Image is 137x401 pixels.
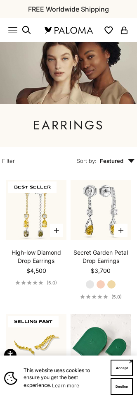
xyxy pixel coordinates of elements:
a: Secret Garden Petal Drop Earrings [71,248,131,265]
nav: Primary navigation [8,25,35,35]
p: FREE Worldwide Shipping [28,4,109,14]
img: #WhiteGold [71,180,131,240]
button: Filter [2,147,68,170]
span: SELLING FAST [8,316,59,327]
div: 5.0 out of 5.0 stars [15,280,43,285]
span: (5.0) [111,294,122,300]
a: 5.0 out of 5.0 stars(5.0) [80,294,122,300]
span: (5.0) [47,280,57,286]
h1: Earrings [33,117,104,134]
a: 5.0 out of 5.0 stars(5.0) [15,280,57,286]
span: BEST SELLER [8,181,57,193]
button: Decline [111,378,133,395]
sale-price: $3,700 [91,267,111,275]
nav: Secondary navigation [104,25,129,35]
a: Learn more [51,381,80,390]
button: Sort by: Featured [68,147,135,170]
button: Close [128,359,134,364]
span: Sort by: [77,157,97,165]
span: Featured [100,157,135,165]
div: 5.0 out of 5.0 stars [80,294,108,299]
a: High-low Diamond Drop Earrings [6,248,66,265]
img: #YellowGold [6,314,66,375]
button: Accept [111,360,133,376]
sale-price: $4,500 [26,267,46,275]
img: High-low Diamond Drop Earrings [6,180,66,240]
img: Cookie banner [4,372,17,385]
span: This website uses cookies to ensure you get the best experience. [24,367,104,390]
